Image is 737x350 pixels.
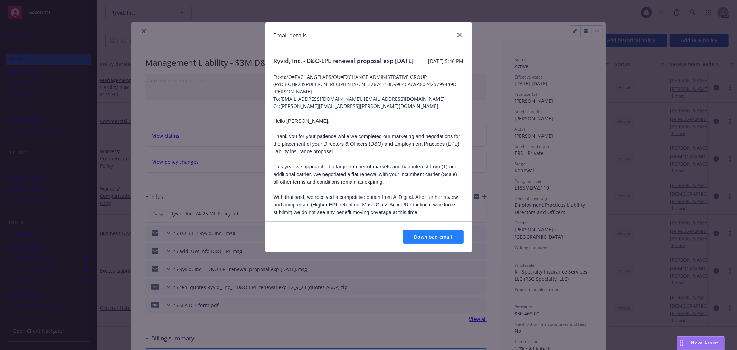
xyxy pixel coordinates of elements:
[414,233,452,240] span: Download email
[403,230,464,244] button: Download email
[274,193,464,216] p: With that said, we received a competitive option from AllDigital. After further review and compar...
[677,337,686,350] div: Drag to move
[691,340,719,346] span: Nova Assist
[677,336,725,350] button: Nova Assist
